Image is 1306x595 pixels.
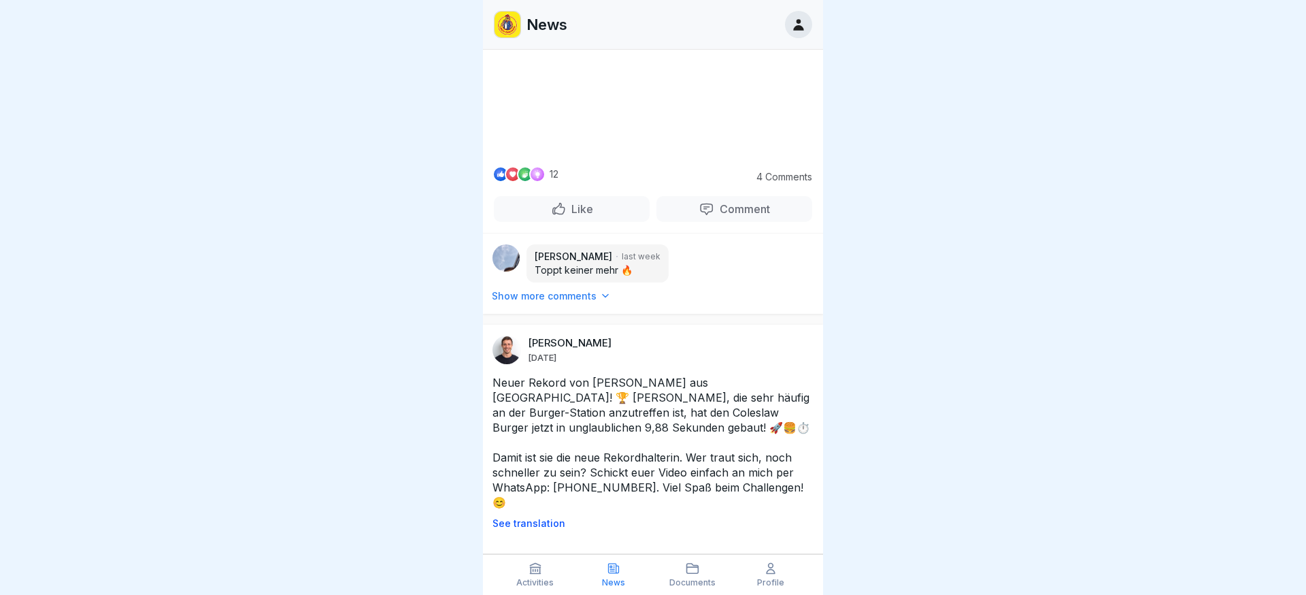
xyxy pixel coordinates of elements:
p: Neuer Rekord von [PERSON_NAME] aus [GEOGRAPHIC_DATA]! 🏆 [PERSON_NAME], die sehr häufig an der Bur... [492,375,814,510]
p: Toppt keiner mehr 🔥 [535,263,660,277]
p: Profile [757,578,784,588]
p: Show more comments [492,289,597,303]
p: 4 Comments [737,172,812,182]
p: News [602,578,625,588]
p: News [526,16,567,33]
p: [DATE] [528,352,556,363]
p: Documents [669,578,716,588]
p: Comment [714,202,770,216]
p: See translation [492,518,814,529]
p: Activities [516,578,554,588]
p: last week [622,251,660,263]
p: [PERSON_NAME] [528,337,612,349]
p: [PERSON_NAME] [535,250,612,263]
p: 12 [550,169,558,180]
img: loco.jpg [495,12,520,37]
p: Like [566,202,593,216]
